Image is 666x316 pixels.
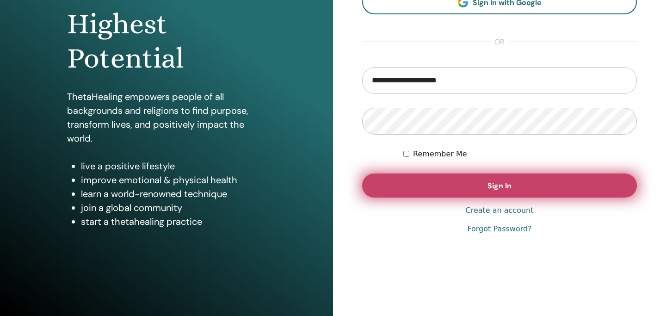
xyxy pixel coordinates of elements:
li: improve emotional & physical health [81,173,266,187]
span: Sign In [487,181,512,191]
label: Remember Me [413,149,467,160]
div: Keep me authenticated indefinitely or until I manually logout [403,149,637,160]
li: start a thetahealing practice [81,215,266,229]
li: live a positive lifestyle [81,159,266,173]
a: Create an account [465,205,533,216]
span: or [490,37,509,48]
li: join a global community [81,201,266,215]
button: Sign In [362,173,637,198]
li: learn a world-renowned technique [81,187,266,201]
p: ThetaHealing empowers people of all backgrounds and religions to find purpose, transform lives, a... [67,90,266,145]
a: Forgot Password? [467,223,531,235]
